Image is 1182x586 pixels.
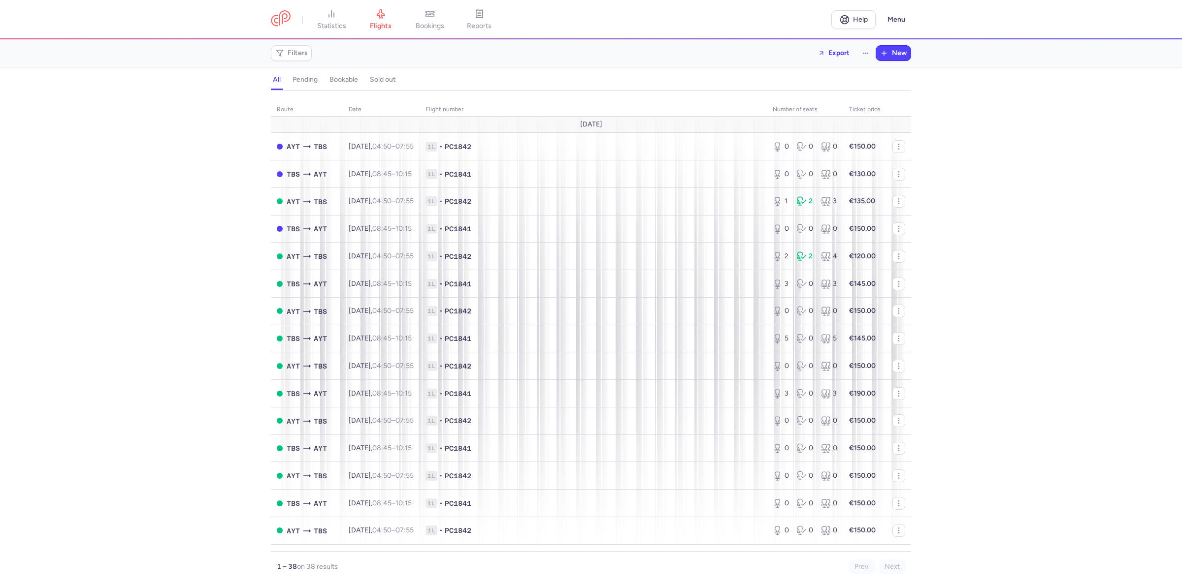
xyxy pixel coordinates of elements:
span: • [439,416,443,426]
div: 0 [773,416,789,426]
strong: €150.00 [849,471,876,480]
a: Help [831,10,876,29]
time: 07:55 [395,471,414,480]
span: [DATE], [349,416,414,425]
a: bookings [405,9,455,31]
span: [DATE], [349,389,412,398]
strong: €145.00 [849,334,876,342]
span: • [439,306,443,316]
span: [DATE], [349,499,412,507]
span: TBS [287,169,300,180]
div: 3 [773,389,789,399]
span: PC1841 [445,169,471,179]
time: 04:50 [372,142,392,151]
span: PC1842 [445,306,471,316]
span: PC1842 [445,416,471,426]
span: – [372,362,414,370]
span: TBS [314,251,327,262]
div: 0 [797,416,813,426]
div: 0 [797,142,813,152]
span: [DATE], [349,197,414,205]
span: – [372,224,412,233]
time: 07:55 [395,197,414,205]
time: 04:50 [372,416,392,425]
span: 1L [426,279,437,289]
span: – [372,279,412,288]
div: 2 [797,251,813,261]
span: AYT [287,306,300,317]
span: [DATE], [349,334,412,342]
button: Menu [882,10,911,29]
span: – [372,416,414,425]
span: [DATE], [349,307,414,315]
span: 1L [426,142,437,152]
span: statistics [317,22,346,31]
span: AYT [287,196,300,207]
span: – [372,197,414,205]
span: – [372,444,412,452]
h4: all [273,75,281,84]
div: 2 [797,196,813,206]
span: [DATE], [349,444,412,452]
span: TBS [287,278,300,289]
strong: €190.00 [849,389,876,398]
strong: €150.00 [849,499,876,507]
span: TBS [314,306,327,317]
strong: €150.00 [849,416,876,425]
div: 0 [797,334,813,343]
h4: pending [293,75,318,84]
div: 0 [773,224,789,234]
time: 10:15 [395,224,412,233]
strong: €150.00 [849,362,876,370]
span: flights [370,22,392,31]
span: New [892,49,907,57]
span: PC1841 [445,389,471,399]
th: date [343,102,420,117]
div: 0 [773,471,789,481]
button: New [876,46,911,61]
span: TBS [314,141,327,152]
span: TBS [287,443,300,454]
span: TBS [314,361,327,371]
th: route [271,102,343,117]
span: – [372,170,412,178]
span: [DATE] [580,121,602,128]
span: AYT [287,470,300,481]
span: PC1841 [445,279,471,289]
span: AYT [287,361,300,371]
a: reports [455,9,504,31]
div: 3 [821,279,837,289]
time: 07:55 [395,307,414,315]
button: Export [812,45,856,61]
span: TBS [287,388,300,399]
span: – [372,142,414,151]
div: 0 [773,361,789,371]
span: • [439,389,443,399]
span: [DATE], [349,362,414,370]
div: 0 [773,443,789,453]
time: 07:55 [395,526,414,534]
a: statistics [307,9,356,31]
button: Next [879,559,905,574]
div: 5 [773,334,789,343]
time: 07:55 [395,252,414,260]
span: 1L [426,361,437,371]
span: 1L [426,525,437,535]
div: 0 [797,525,813,535]
div: 4 [821,251,837,261]
span: – [372,526,414,534]
span: 1L [426,224,437,234]
div: 5 [821,334,837,343]
div: 0 [821,361,837,371]
div: 0 [821,443,837,453]
span: – [372,252,414,260]
span: PC1842 [445,251,471,261]
div: 0 [821,471,837,481]
h4: sold out [370,75,395,84]
span: 1L [426,471,437,481]
span: – [372,334,412,342]
span: TBS [287,333,300,344]
span: 1L [426,306,437,316]
span: • [439,334,443,343]
span: reports [467,22,492,31]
